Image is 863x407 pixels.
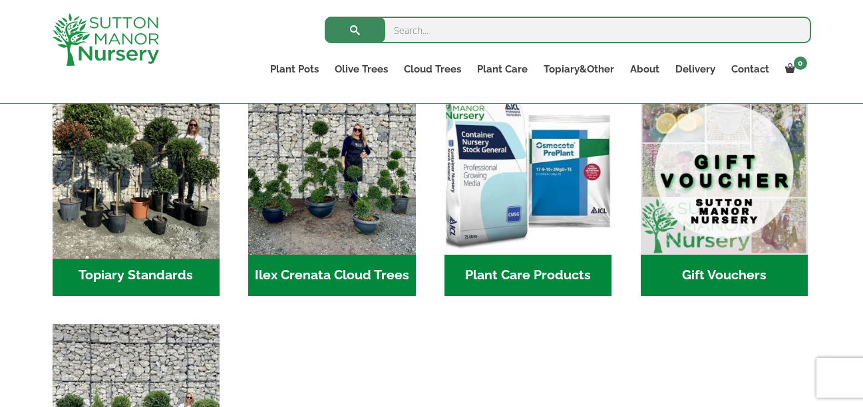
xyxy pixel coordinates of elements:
[536,60,622,78] a: Topiary&Other
[641,255,808,296] h2: Gift Vouchers
[248,255,415,296] h2: Ilex Crenata Cloud Trees
[327,60,396,78] a: Olive Trees
[469,60,536,78] a: Plant Care
[262,60,327,78] a: Plant Pots
[641,88,808,296] a: Visit product category Gift Vouchers
[777,60,811,78] a: 0
[248,88,415,255] img: Home - 9CE163CB 973F 4905 8AD5 A9A890F87D43
[667,60,723,78] a: Delivery
[622,60,667,78] a: About
[396,60,469,78] a: Cloud Trees
[794,57,807,70] span: 0
[723,60,777,78] a: Contact
[48,83,224,259] img: Home - IMG 5223
[325,17,811,43] input: Search...
[53,13,159,66] img: logo
[53,88,220,296] a: Visit product category Topiary Standards
[444,88,611,255] img: Home - food and soil
[444,255,611,296] h2: Plant Care Products
[641,88,808,255] img: Home - MAIN
[53,255,220,296] h2: Topiary Standards
[248,88,415,296] a: Visit product category Ilex Crenata Cloud Trees
[444,88,611,296] a: Visit product category Plant Care Products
